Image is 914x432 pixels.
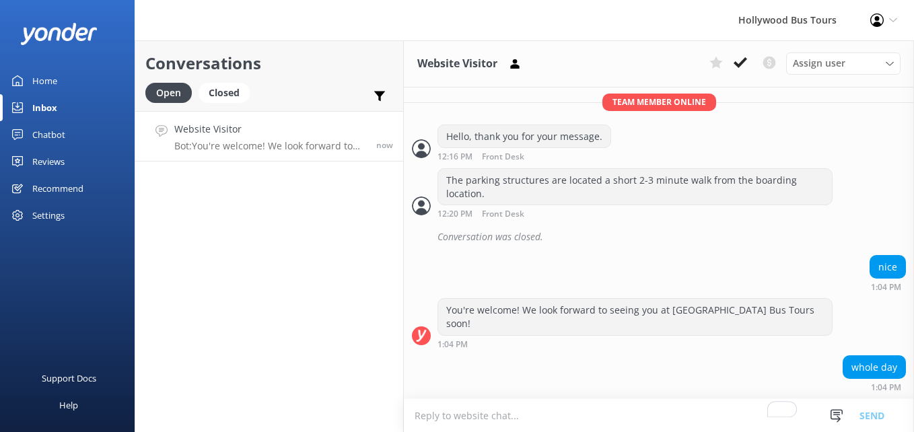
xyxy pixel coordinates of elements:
span: Assign user [793,56,845,71]
div: Oct 07 2025 12:20pm (UTC -07:00) America/Tijuana [437,209,833,219]
strong: 1:04 PM [871,283,901,291]
h2: Conversations [145,50,393,76]
a: Website VisitorBot:You're welcome! We look forward to seeing you at [GEOGRAPHIC_DATA] Bus Tours s... [135,111,403,161]
h4: Website Visitor [174,122,366,137]
div: Open [145,83,192,103]
div: Support Docs [42,365,96,392]
strong: 12:20 PM [437,210,472,219]
div: Conversation was closed. [437,225,906,248]
div: The parking structures are located a short 2-3 minute walk from the boarding location. [438,169,832,205]
span: Front Desk [482,210,524,219]
div: Assign User [786,52,901,74]
span: Oct 07 2025 01:04pm (UTC -07:00) America/Tijuana [376,139,393,151]
div: Chatbot [32,121,65,148]
strong: 1:04 PM [437,340,468,349]
div: Inbox [32,94,57,121]
div: whole day [843,356,905,379]
div: Oct 07 2025 01:04pm (UTC -07:00) America/Tijuana [870,282,906,291]
a: Closed [199,85,256,100]
a: Open [145,85,199,100]
strong: 1:04 PM [871,384,901,392]
div: Reviews [32,148,65,175]
div: 2025-10-07T19:31:52.390 [412,225,906,248]
div: Oct 07 2025 01:04pm (UTC -07:00) America/Tijuana [843,382,906,392]
img: yonder-white-logo.png [20,23,98,45]
div: Closed [199,83,250,103]
div: nice [870,256,905,279]
div: Home [32,67,57,94]
div: Hello, thank you for your message. [438,125,610,148]
div: Settings [32,202,65,229]
div: You're welcome! We look forward to seeing you at [GEOGRAPHIC_DATA] Bus Tours soon! [438,299,832,334]
strong: 12:16 PM [437,153,472,161]
div: Oct 07 2025 12:16pm (UTC -07:00) America/Tijuana [437,151,611,161]
span: Front Desk [482,153,524,161]
div: Recommend [32,175,83,202]
div: Oct 07 2025 01:04pm (UTC -07:00) America/Tijuana [437,339,833,349]
textarea: To enrich screen reader interactions, please activate Accessibility in Grammarly extension settings [404,399,914,432]
p: Bot: You're welcome! We look forward to seeing you at [GEOGRAPHIC_DATA] Bus Tours soon! [174,140,366,152]
h3: Website Visitor [417,55,497,73]
span: Team member online [602,94,716,110]
div: Help [59,392,78,419]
